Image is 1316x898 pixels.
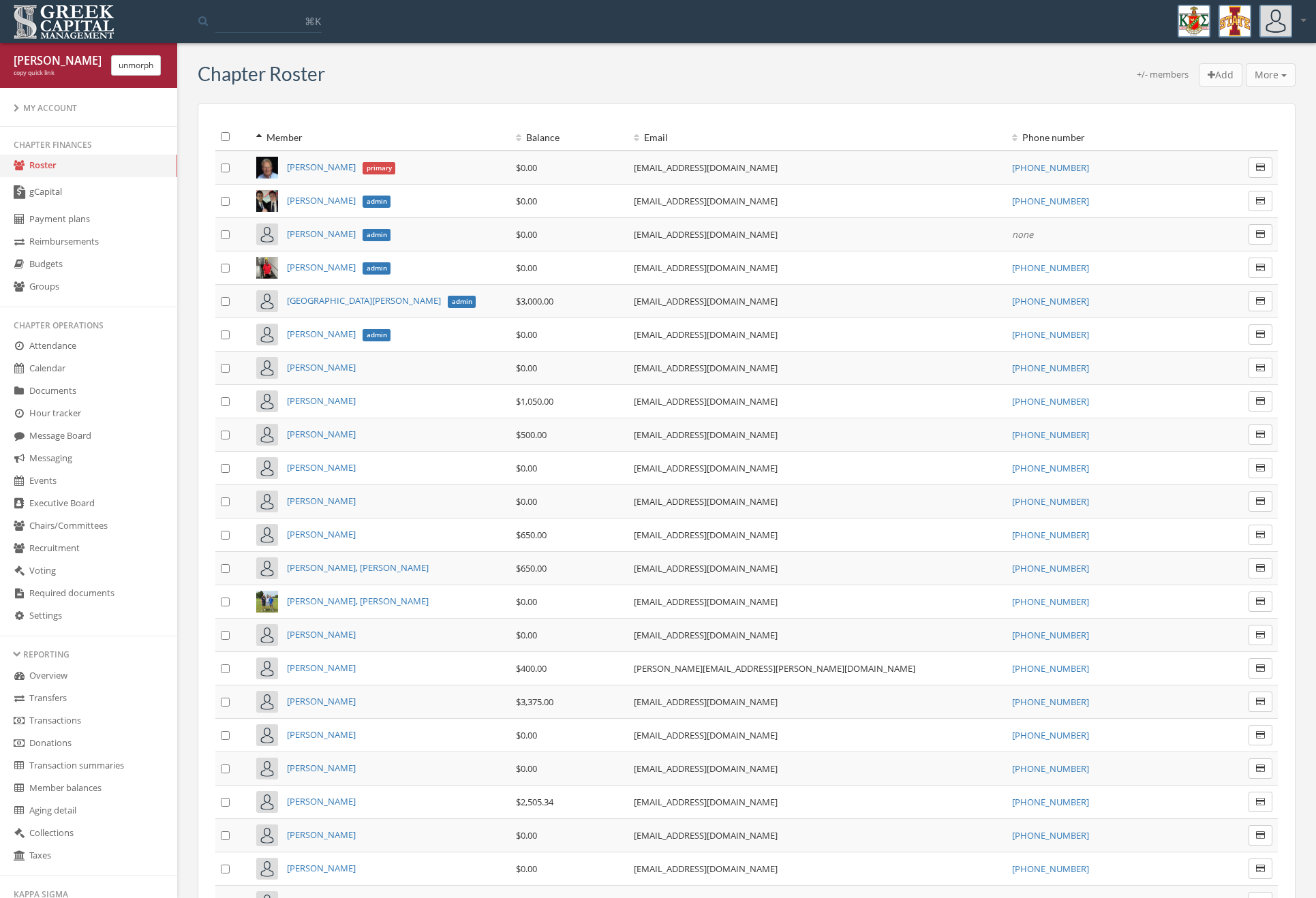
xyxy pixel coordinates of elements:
a: [PERSON_NAME], [PERSON_NAME] [287,561,429,574]
span: $0.00 [516,629,537,641]
span: $0.00 [516,262,537,274]
a: [PHONE_NUMBER] [1012,195,1089,207]
h3: Chapter Roster [198,63,325,84]
a: [PHONE_NUMBER] [1012,829,1089,841]
a: [PERSON_NAME] [287,795,356,807]
span: [GEOGRAPHIC_DATA][PERSON_NAME] [287,294,441,307]
th: Member [251,124,510,151]
a: [PERSON_NAME] [287,728,356,741]
a: [PERSON_NAME]admin [287,328,391,340]
a: [EMAIL_ADDRESS][DOMAIN_NAME] [634,729,778,741]
a: [PHONE_NUMBER] [1012,395,1089,407]
div: +/- members [1137,68,1189,87]
span: $3,375.00 [516,696,553,708]
span: $650.00 [516,529,547,541]
button: unmorph [111,55,161,76]
a: [PHONE_NUMBER] [1012,729,1089,741]
a: [PERSON_NAME] [287,461,356,474]
span: admin [363,329,391,341]
a: [PERSON_NAME]primary [287,161,395,173]
a: [EMAIL_ADDRESS][DOMAIN_NAME] [634,228,778,241]
a: [PERSON_NAME] [287,829,356,841]
a: [EMAIL_ADDRESS][DOMAIN_NAME] [634,595,778,608]
a: [PHONE_NUMBER] [1012,495,1089,508]
a: [PHONE_NUMBER] [1012,796,1089,808]
th: Email [628,124,1006,151]
div: My Account [14,102,164,114]
span: $0.00 [516,195,537,207]
a: [EMAIL_ADDRESS][DOMAIN_NAME] [634,362,778,374]
a: [PHONE_NUMBER] [1012,362,1089,374]
span: $0.00 [516,328,537,341]
a: [EMAIL_ADDRESS][DOMAIN_NAME] [634,195,778,207]
a: [PHONE_NUMBER] [1012,529,1089,541]
a: [PHONE_NUMBER] [1012,328,1089,341]
a: [PHONE_NUMBER] [1012,696,1089,708]
a: [EMAIL_ADDRESS][DOMAIN_NAME] [634,529,778,541]
a: [EMAIL_ADDRESS][DOMAIN_NAME] [634,495,778,508]
em: none [1012,228,1033,241]
a: [EMAIL_ADDRESS][DOMAIN_NAME] [634,696,778,708]
a: [EMAIL_ADDRESS][DOMAIN_NAME] [634,629,778,641]
a: [EMAIL_ADDRESS][DOMAIN_NAME] [634,762,778,775]
a: [PERSON_NAME] [287,495,356,507]
span: $0.00 [516,762,537,775]
span: $0.00 [516,595,537,608]
a: [PERSON_NAME] [287,428,356,440]
a: [EMAIL_ADDRESS][DOMAIN_NAME] [634,328,778,341]
span: $0.00 [516,495,537,508]
a: [PHONE_NUMBER] [1012,762,1089,775]
a: [PERSON_NAME] [287,695,356,707]
a: [PHONE_NUMBER] [1012,629,1089,641]
a: [EMAIL_ADDRESS][DOMAIN_NAME] [634,295,778,307]
span: $650.00 [516,562,547,574]
span: $500.00 [516,429,547,441]
span: [PERSON_NAME] [287,328,356,340]
a: [EMAIL_ADDRESS][DOMAIN_NAME] [634,161,778,174]
a: [PERSON_NAME] [287,862,356,874]
a: [PERSON_NAME]admin [287,228,391,240]
a: [PERSON_NAME] [287,528,356,540]
a: [PERSON_NAME] [287,361,356,373]
a: [PHONE_NUMBER] [1012,662,1089,675]
span: [PERSON_NAME] [287,194,356,206]
a: [PHONE_NUMBER] [1012,863,1089,875]
span: ⌘K [305,14,321,28]
span: $0.00 [516,462,537,474]
span: $400.00 [516,662,547,675]
span: $2,505.34 [516,796,553,808]
span: $0.00 [516,729,537,741]
th: Phone number [1007,124,1184,151]
div: copy quick link [14,69,101,78]
span: $0.00 [516,863,537,875]
span: [PERSON_NAME] [287,161,356,173]
span: admin [363,229,391,241]
span: $1,050.00 [516,395,553,407]
div: Reporting [14,649,164,660]
a: [EMAIL_ADDRESS][DOMAIN_NAME] [634,796,778,808]
span: [PERSON_NAME] [287,261,356,273]
span: $0.00 [516,161,537,174]
a: [PHONE_NUMBER] [1012,595,1089,608]
a: [PERSON_NAME], [PERSON_NAME] [287,595,429,607]
span: $3,000.00 [516,295,553,307]
a: [PERSON_NAME] [287,762,356,774]
a: [PERSON_NAME] [287,628,356,640]
span: admin [363,196,391,208]
a: [GEOGRAPHIC_DATA][PERSON_NAME]admin [287,294,476,307]
a: [PERSON_NAME] [287,662,356,674]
